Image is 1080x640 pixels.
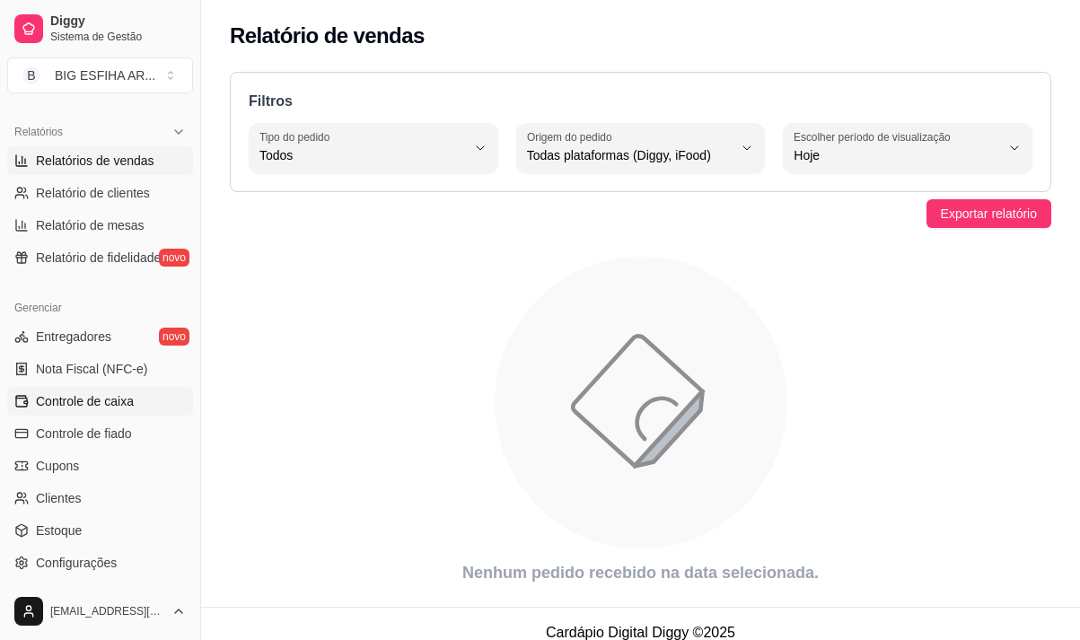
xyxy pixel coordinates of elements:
a: Configurações [7,548,193,577]
a: Cupons [7,452,193,480]
span: Relatório de clientes [36,184,150,202]
a: Clientes [7,484,193,513]
span: Controle de fiado [36,425,132,443]
p: Filtros [249,91,1032,112]
span: Todos [259,146,466,164]
a: Controle de caixa [7,387,193,416]
a: Relatório de clientes [7,179,193,207]
span: Relatório de mesas [36,216,145,234]
span: Exportar relatório [941,204,1037,224]
span: Sistema de Gestão [50,30,186,44]
button: Tipo do pedidoTodos [249,123,498,173]
div: animation [230,246,1051,560]
span: Controle de caixa [36,392,134,410]
a: Estoque [7,516,193,545]
span: Estoque [36,522,82,539]
article: Nenhum pedido recebido na data selecionada. [230,560,1051,585]
span: B [22,66,40,84]
span: Relatório de fidelidade [36,249,161,267]
a: Nota Fiscal (NFC-e) [7,355,193,383]
span: Hoje [794,146,1000,164]
span: Relatórios [14,125,63,139]
button: Escolher período de visualizaçãoHoje [783,123,1032,173]
span: Diggy [50,13,186,30]
span: Configurações [36,554,117,572]
span: Clientes [36,489,82,507]
button: Origem do pedidoTodas plataformas (Diggy, iFood) [516,123,766,173]
label: Origem do pedido [527,129,618,145]
div: BIG ESFIHA AR ... [55,66,155,84]
a: Entregadoresnovo [7,322,193,351]
a: DiggySistema de Gestão [7,7,193,50]
span: Nota Fiscal (NFC-e) [36,360,147,378]
button: Select a team [7,57,193,93]
h2: Relatório de vendas [230,22,425,50]
span: Todas plataformas (Diggy, iFood) [527,146,733,164]
a: Relatórios de vendas [7,146,193,175]
a: Relatório de fidelidadenovo [7,243,193,272]
span: [EMAIL_ADDRESS][DOMAIN_NAME] [50,604,164,618]
button: Exportar relatório [926,199,1051,228]
div: Gerenciar [7,294,193,322]
button: [EMAIL_ADDRESS][DOMAIN_NAME] [7,590,193,633]
span: Relatórios de vendas [36,152,154,170]
span: Cupons [36,457,79,475]
label: Escolher período de visualização [794,129,956,145]
label: Tipo do pedido [259,129,336,145]
span: Entregadores [36,328,111,346]
a: Relatório de mesas [7,211,193,240]
a: Controle de fiado [7,419,193,448]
